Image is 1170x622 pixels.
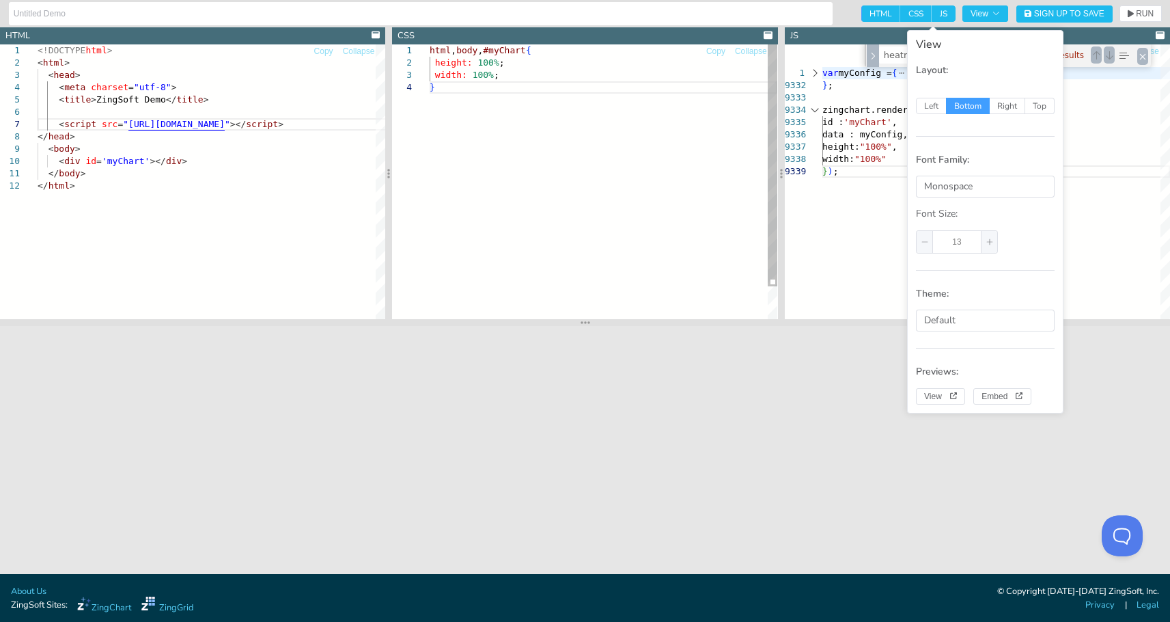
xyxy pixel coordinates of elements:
a: ZingGrid [141,597,193,614]
p: Layout: [916,64,1055,77]
span: id [85,156,96,166]
button: Sign Up to Save [1016,5,1113,23]
p: Theme: [916,287,1055,301]
span: ZingSoft Demo [96,94,166,105]
span: | [1125,599,1127,612]
a: Legal [1137,599,1159,612]
span: HTML [861,5,900,22]
span: < [59,94,64,105]
span: , [891,141,897,152]
span: script [64,119,96,129]
span: { [526,45,531,55]
span: Collapse [343,47,375,55]
div: CSS [398,29,415,42]
div: 9332 [785,79,805,92]
div: Find in Selection (Alt+L) [1116,48,1131,63]
span: Collapse [735,47,767,55]
span: height: [822,141,860,152]
button: RUN [1119,5,1162,22]
span: = [117,119,123,129]
span: data : myConfig, [822,129,908,139]
span: View [924,392,957,401]
span: } [430,82,435,92]
span: meta [64,82,85,92]
span: "100%" [854,154,887,164]
span: ; [494,70,499,80]
span: div [166,156,182,166]
span: head [53,70,74,80]
span: < [59,82,64,92]
button: Embed [973,388,1031,405]
div: HTML [5,29,30,42]
div: 2 [392,57,412,69]
span: > [204,94,209,105]
span: { [891,68,897,78]
button: View [916,388,965,405]
span: Bottom [947,98,990,114]
span: > [70,131,75,141]
div: View [907,30,1063,414]
div: Click to collapse the range. [806,104,824,116]
span: ></ [150,156,165,166]
span: > [70,180,75,191]
div: 3 [392,69,412,81]
span: CSS [900,5,932,22]
span: title [177,94,204,105]
span: body [456,45,477,55]
span: increase number [981,231,997,253]
span: Sign Up to Save [1034,10,1104,18]
span: </ [48,168,59,178]
div: 9333 [785,92,805,104]
span: Left [916,98,947,114]
span: decrease number [917,231,933,253]
span: " [225,119,230,129]
span: <!DOCTYPE [38,45,85,55]
span: JS [932,5,956,22]
button: Copy [706,45,726,58]
span: Copy [314,47,333,55]
span: > [182,156,187,166]
span: html [430,45,451,55]
span: zingchart.render [822,105,908,115]
div: 1 [785,67,805,79]
span: = [96,156,102,166]
button: View [962,5,1008,22]
span: html [43,57,64,68]
div: Close (Escape) [1137,48,1148,65]
p: Font Family: [916,153,1055,167]
span: "100%" [859,141,891,152]
button: Copy [314,45,334,58]
span: html [85,45,107,55]
span: html [48,180,70,191]
div: 1 [392,44,412,57]
span: " [123,119,128,129]
span: ></ [230,119,246,129]
span: body [59,168,80,178]
span: #myChart [484,45,527,55]
div: 4 [392,81,412,94]
span: > [107,45,113,55]
span: View [971,10,1000,18]
span: < [38,57,43,68]
button: Collapse [734,45,768,58]
span: title [64,94,91,105]
span: head [48,131,70,141]
div: 9335 [785,116,805,129]
span: myConfig = [838,68,891,78]
span: = [128,82,134,92]
div: View [916,39,1055,50]
span: ) [827,166,833,176]
span: < [48,70,54,80]
span: > [81,168,86,178]
span: , [451,45,457,55]
div: 9338 [785,153,805,165]
span: charset [91,82,128,92]
button: Collapse [342,45,376,58]
span: </ [38,180,48,191]
div: Click to expand the range. [806,67,824,79]
span: id : [822,117,844,127]
span: } [822,166,828,176]
span: > [278,119,283,129]
span: < [59,119,64,129]
span: 100% [478,57,499,68]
